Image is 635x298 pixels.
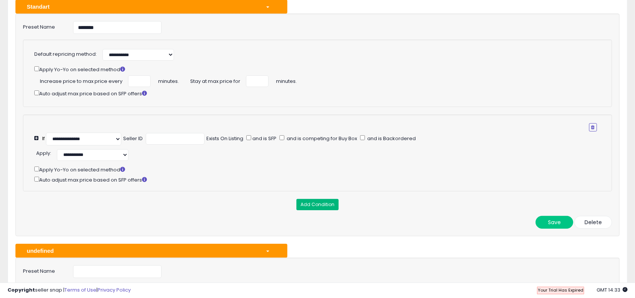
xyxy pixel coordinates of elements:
[98,286,131,293] a: Privacy Policy
[276,75,297,85] span: minutes.
[64,286,96,293] a: Terms of Use
[536,216,573,229] button: Save
[21,247,260,255] div: undefined
[285,135,357,142] span: and is competing for Buy Box
[17,21,67,31] label: Preset Name
[538,287,583,293] span: Your Trial Has Expired
[158,75,179,85] span: minutes.
[8,286,35,293] strong: Copyright
[366,135,416,142] span: and is Backordered
[190,75,240,85] span: Stay at max price for
[34,175,608,184] div: Auto adjust max price based on SFP offers
[36,150,50,157] span: Apply
[34,51,97,58] label: Default repricing method:
[574,216,612,229] button: Delete
[251,135,276,142] span: and is SFP
[123,135,143,142] div: Seller ID
[34,165,608,174] div: Apply Yo-Yo on selected method
[206,135,243,142] div: Exists On Listing
[21,3,260,11] div: Standart
[597,286,627,293] span: 2025-09-14 14:33 GMT
[15,244,287,258] button: undefined
[591,125,595,130] i: Remove Condition
[34,65,597,73] div: Apply Yo-Yo on selected method
[296,199,339,210] button: Add Condition
[34,89,597,98] div: Auto adjust max price based on SFP offers
[36,147,51,157] div: :
[8,287,131,294] div: seller snap | |
[17,265,67,275] label: Preset Name
[40,75,122,85] span: Increase price to max price every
